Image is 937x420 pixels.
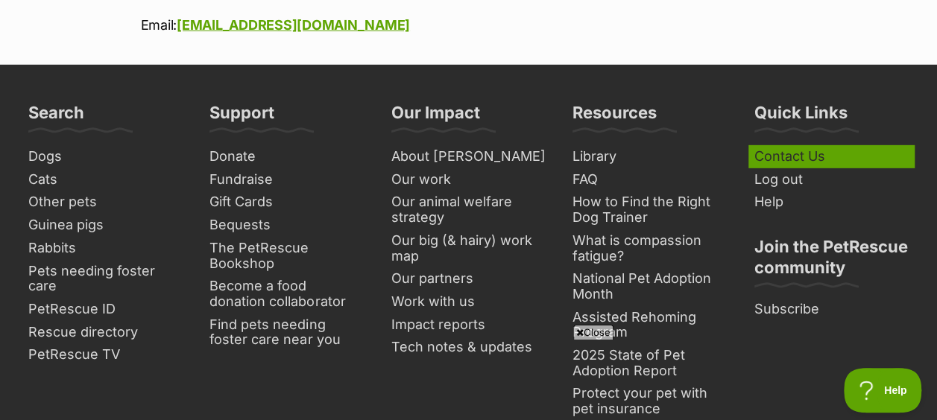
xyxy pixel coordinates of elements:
a: Library [567,145,733,168]
a: Our partners [385,267,552,290]
a: How to Find the Right Dog Trainer [567,191,733,229]
a: Donate [204,145,370,168]
a: Impact reports [385,314,552,337]
a: PetRescue ID [22,298,189,321]
h3: Resources [572,102,657,132]
a: Assisted Rehoming Program [567,306,733,344]
a: Log out [748,168,915,191]
a: Rescue directory [22,321,189,344]
a: The PetRescue Bookshop [204,237,370,275]
iframe: Advertisement [107,346,830,413]
a: [EMAIL_ADDRESS][DOMAIN_NAME] [177,17,410,33]
h3: Join the PetRescue community [754,236,909,287]
a: Work with us [385,290,552,314]
a: Become a food donation collaborator [204,275,370,313]
a: Dogs [22,145,189,168]
a: Help [748,191,915,214]
span: Close [573,325,613,340]
a: Fundraise [204,168,370,191]
a: Contact Us [748,145,915,168]
h3: Support [209,102,274,132]
a: Other pets [22,191,189,214]
a: National Pet Adoption Month [567,267,733,305]
a: Our big (& hairy) work map [385,229,552,267]
a: Bequests [204,214,370,237]
a: PetRescue TV [22,343,189,366]
a: Subscribe [748,298,915,321]
a: Guinea pigs [22,214,189,237]
h3: Search [28,102,84,132]
a: What is compassion fatigue? [567,229,733,267]
h3: Our Impact [391,102,480,132]
iframe: Help Scout Beacon - Open [844,368,922,413]
a: Our animal welfare strategy [385,191,552,229]
a: About [PERSON_NAME] [385,145,552,168]
h3: Quick Links [754,102,848,132]
a: Our work [385,168,552,191]
a: Find pets needing foster care near you [204,314,370,351]
a: Pets needing foster care [22,260,189,298]
a: Tech notes & updates [385,336,552,359]
a: Cats [22,168,189,191]
a: FAQ [567,168,733,191]
a: Rabbits [22,237,189,260]
a: Gift Cards [204,191,370,214]
p: Email: [141,15,797,35]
